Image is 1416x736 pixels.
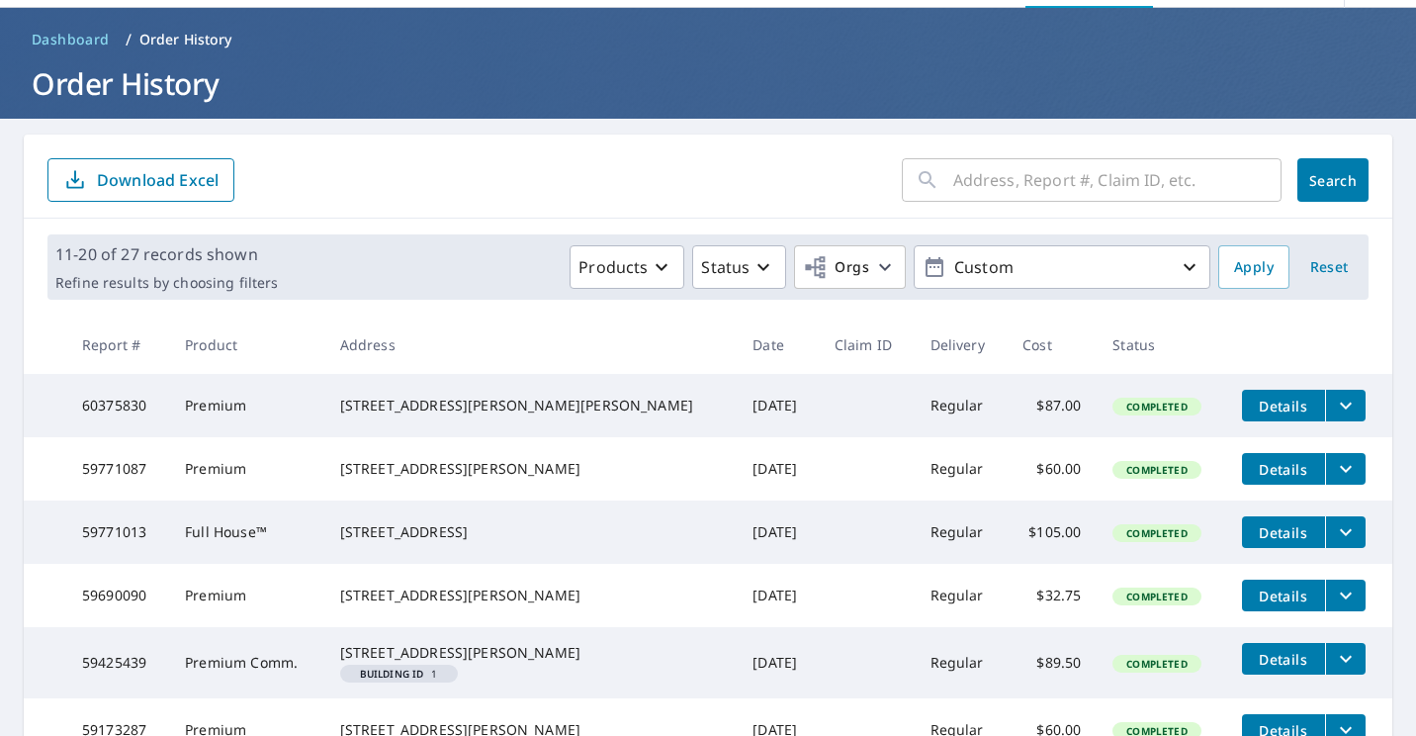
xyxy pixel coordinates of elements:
[1242,643,1325,675] button: detailsBtn-59425439
[915,501,1008,564] td: Regular
[1007,627,1097,698] td: $89.50
[66,564,169,627] td: 59690090
[1325,390,1366,421] button: filesDropdownBtn-60375830
[1114,657,1198,671] span: Completed
[47,158,234,202] button: Download Excel
[1114,463,1198,477] span: Completed
[1254,587,1313,605] span: Details
[737,501,818,564] td: [DATE]
[66,501,169,564] td: 59771013
[1007,501,1097,564] td: $105.00
[578,255,648,279] p: Products
[169,501,324,564] td: Full House™
[1325,516,1366,548] button: filesDropdownBtn-59771013
[169,316,324,374] th: Product
[24,24,118,55] a: Dashboard
[24,24,1392,55] nav: breadcrumb
[66,627,169,698] td: 59425439
[737,374,818,437] td: [DATE]
[1313,171,1353,190] span: Search
[340,459,722,479] div: [STREET_ADDRESS][PERSON_NAME]
[66,437,169,501] td: 59771087
[55,242,278,266] p: 11-20 of 27 records shown
[169,437,324,501] td: Premium
[953,152,1282,208] input: Address, Report #, Claim ID, etc.
[915,374,1008,437] td: Regular
[946,250,1178,285] p: Custom
[1097,316,1225,374] th: Status
[737,316,818,374] th: Date
[97,169,219,191] p: Download Excel
[1297,158,1369,202] button: Search
[1242,580,1325,611] button: detailsBtn-59690090
[1325,453,1366,485] button: filesDropdownBtn-59771087
[340,522,722,542] div: [STREET_ADDRESS]
[348,669,450,679] span: 1
[169,564,324,627] td: Premium
[803,255,869,280] span: Orgs
[169,374,324,437] td: Premium
[1007,564,1097,627] td: $32.75
[66,374,169,437] td: 60375830
[1305,255,1353,280] span: Reset
[1114,526,1198,540] span: Completed
[1242,453,1325,485] button: detailsBtn-59771087
[914,245,1210,289] button: Custom
[692,245,786,289] button: Status
[915,627,1008,698] td: Regular
[1254,650,1313,669] span: Details
[794,245,906,289] button: Orgs
[737,564,818,627] td: [DATE]
[1297,245,1361,289] button: Reset
[340,586,722,605] div: [STREET_ADDRESS][PERSON_NAME]
[701,255,750,279] p: Status
[24,63,1392,104] h1: Order History
[1114,400,1198,414] span: Completed
[1234,255,1274,280] span: Apply
[1325,643,1366,675] button: filesDropdownBtn-59425439
[126,28,132,51] li: /
[1007,437,1097,501] td: $60.00
[1114,590,1198,603] span: Completed
[915,437,1008,501] td: Regular
[55,274,278,292] p: Refine results by choosing filters
[1007,374,1097,437] td: $87.00
[66,316,169,374] th: Report #
[915,564,1008,627] td: Regular
[1254,523,1313,542] span: Details
[1242,390,1325,421] button: detailsBtn-60375830
[360,669,424,679] em: Building ID
[340,396,722,415] div: [STREET_ADDRESS][PERSON_NAME][PERSON_NAME]
[169,627,324,698] td: Premium Comm.
[1325,580,1366,611] button: filesDropdownBtn-59690090
[1242,516,1325,548] button: detailsBtn-59771013
[1254,460,1313,479] span: Details
[1007,316,1097,374] th: Cost
[324,316,738,374] th: Address
[340,643,722,663] div: [STREET_ADDRESS][PERSON_NAME]
[737,627,818,698] td: [DATE]
[1218,245,1289,289] button: Apply
[32,30,110,49] span: Dashboard
[1254,397,1313,415] span: Details
[915,316,1008,374] th: Delivery
[139,30,232,49] p: Order History
[737,437,818,501] td: [DATE]
[819,316,915,374] th: Claim ID
[570,245,684,289] button: Products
